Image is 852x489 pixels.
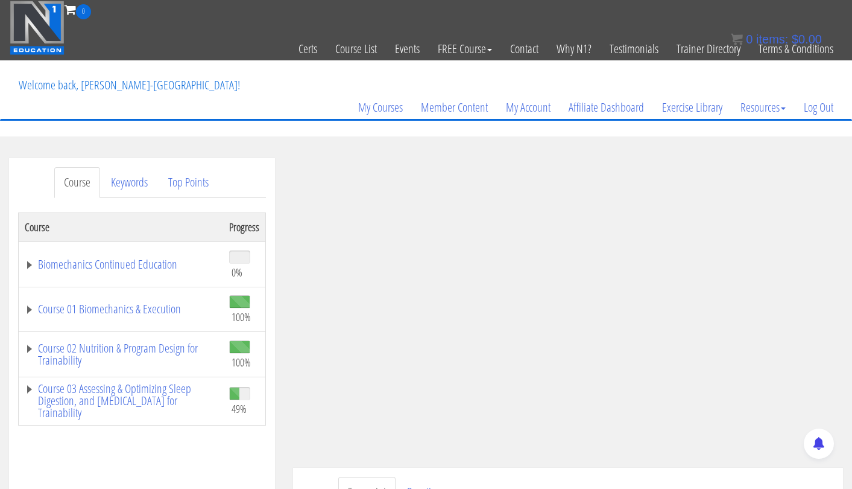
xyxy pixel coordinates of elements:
span: 100% [232,356,251,369]
p: Welcome back, [PERSON_NAME]-[GEOGRAPHIC_DATA]! [10,61,249,109]
span: $ [792,33,798,46]
a: My Account [497,78,560,136]
a: 0 items: $0.00 [731,33,822,46]
span: 0% [232,266,242,279]
span: items: [756,33,788,46]
a: Events [386,19,429,78]
a: Top Points [159,167,218,198]
a: Exercise Library [653,78,731,136]
a: Affiliate Dashboard [560,78,653,136]
a: Certs [289,19,326,78]
a: My Courses [349,78,412,136]
img: icon11.png [731,33,743,45]
a: Course 01 Biomechanics & Execution [25,303,217,315]
a: Keywords [101,167,157,198]
a: 0 [65,1,91,18]
a: Contact [501,19,547,78]
a: Course 02 Nutrition & Program Design for Trainability [25,342,217,366]
th: Course [19,213,224,241]
a: Resources [731,78,795,136]
span: 0 [76,4,91,19]
a: Member Content [412,78,497,136]
a: Course List [326,19,386,78]
a: Terms & Conditions [749,19,842,78]
a: Biomechanics Continued Education [25,258,217,270]
span: 0 [746,33,753,46]
bdi: 0.00 [792,33,822,46]
span: 49% [232,402,247,415]
a: Course [54,167,100,198]
span: 100% [232,310,251,324]
th: Progress [223,213,266,241]
a: FREE Course [429,19,501,78]
a: Testimonials [601,19,667,78]
img: n1-education [10,1,65,55]
a: Trainer Directory [667,19,749,78]
a: Course 03 Assessing & Optimizing Sleep Digestion, and [MEDICAL_DATA] for Trainability [25,383,217,419]
a: Log Out [795,78,842,136]
a: Why N1? [547,19,601,78]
